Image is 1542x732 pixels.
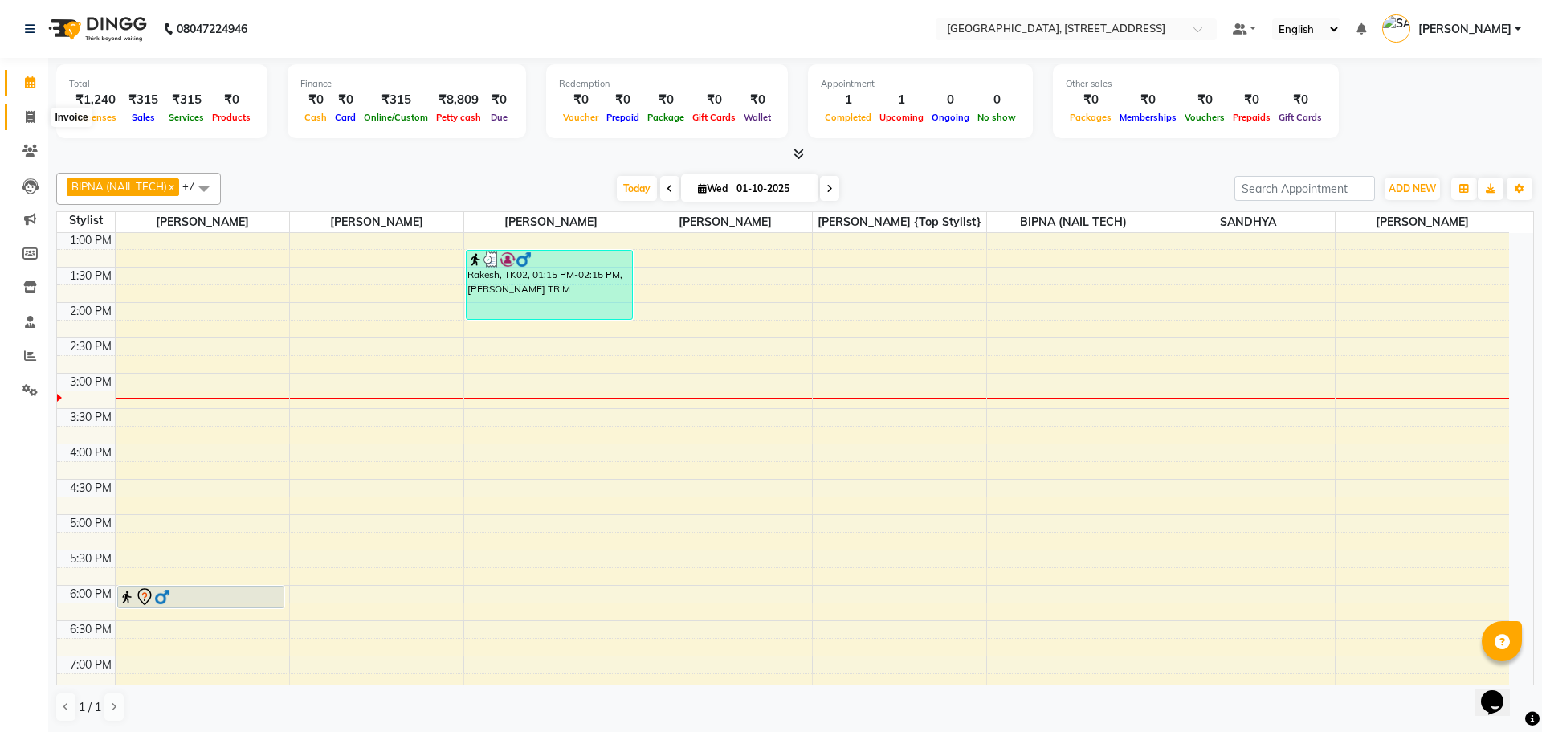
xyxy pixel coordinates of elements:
[1275,112,1326,123] span: Gift Cards
[464,212,638,232] span: [PERSON_NAME]
[740,112,775,123] span: Wallet
[467,251,633,319] div: Rakesh, TK02, 01:15 PM-02:15 PM, [PERSON_NAME] TRIM
[740,91,775,109] div: ₹0
[1385,178,1440,200] button: ADD NEW
[360,91,432,109] div: ₹315
[67,374,115,391] div: 3:00 PM
[928,91,973,109] div: 0
[41,6,151,51] img: logo
[1229,91,1275,109] div: ₹0
[67,550,115,567] div: 5:30 PM
[67,621,115,638] div: 6:30 PM
[973,91,1020,109] div: 0
[1389,182,1436,194] span: ADD NEW
[732,177,812,201] input: 2025-10-01
[688,91,740,109] div: ₹0
[67,444,115,461] div: 4:00 PM
[1475,668,1526,716] iframe: chat widget
[67,480,115,497] div: 4:30 PM
[485,91,513,109] div: ₹0
[559,91,602,109] div: ₹0
[67,232,115,249] div: 1:00 PM
[987,212,1161,232] span: BIPNA (NAIL TECH)
[71,180,167,193] span: BIPNA (NAIL TECH)
[1066,77,1326,91] div: Other sales
[1382,14,1410,43] img: SANJU CHHETRI
[432,91,485,109] div: ₹8,809
[128,112,159,123] span: Sales
[177,6,247,51] b: 08047224946
[559,77,775,91] div: Redemption
[300,112,331,123] span: Cash
[617,176,657,201] span: Today
[57,212,115,229] div: Stylist
[67,338,115,355] div: 2:30 PM
[1181,91,1229,109] div: ₹0
[67,409,115,426] div: 3:30 PM
[821,77,1020,91] div: Appointment
[487,112,512,123] span: Due
[1116,91,1181,109] div: ₹0
[167,180,174,193] a: x
[165,112,208,123] span: Services
[602,112,643,123] span: Prepaid
[331,91,360,109] div: ₹0
[208,112,255,123] span: Products
[602,91,643,109] div: ₹0
[69,77,255,91] div: Total
[290,212,463,232] span: [PERSON_NAME]
[67,515,115,532] div: 5:00 PM
[875,91,928,109] div: 1
[1066,91,1116,109] div: ₹0
[638,212,812,232] span: [PERSON_NAME]
[67,268,115,284] div: 1:30 PM
[1066,112,1116,123] span: Packages
[821,91,875,109] div: 1
[973,112,1020,123] span: No show
[300,77,513,91] div: Finance
[79,699,101,716] span: 1 / 1
[643,112,688,123] span: Package
[67,586,115,603] div: 6:00 PM
[116,212,289,232] span: [PERSON_NAME]
[51,108,92,127] div: Invoice
[928,112,973,123] span: Ongoing
[122,91,165,109] div: ₹315
[1418,21,1511,38] span: [PERSON_NAME]
[643,91,688,109] div: ₹0
[821,112,875,123] span: Completed
[813,212,986,232] span: [PERSON_NAME] {Top stylist}
[182,179,207,192] span: +7
[360,112,432,123] span: Online/Custom
[118,587,284,607] div: Mrs [PERSON_NAME], TK01, 06:00 PM-06:20 PM, MENS HAIRCUT SR. STYLIST
[300,91,331,109] div: ₹0
[67,656,115,673] div: 7:00 PM
[1181,112,1229,123] span: Vouchers
[694,182,732,194] span: Wed
[331,112,360,123] span: Card
[1234,176,1375,201] input: Search Appointment
[1161,212,1335,232] span: SANDHYA
[165,91,208,109] div: ₹315
[688,112,740,123] span: Gift Cards
[69,91,122,109] div: ₹1,240
[432,112,485,123] span: Petty cash
[1275,91,1326,109] div: ₹0
[208,91,255,109] div: ₹0
[1336,212,1510,232] span: [PERSON_NAME]
[1116,112,1181,123] span: Memberships
[875,112,928,123] span: Upcoming
[559,112,602,123] span: Voucher
[1229,112,1275,123] span: Prepaids
[67,303,115,320] div: 2:00 PM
